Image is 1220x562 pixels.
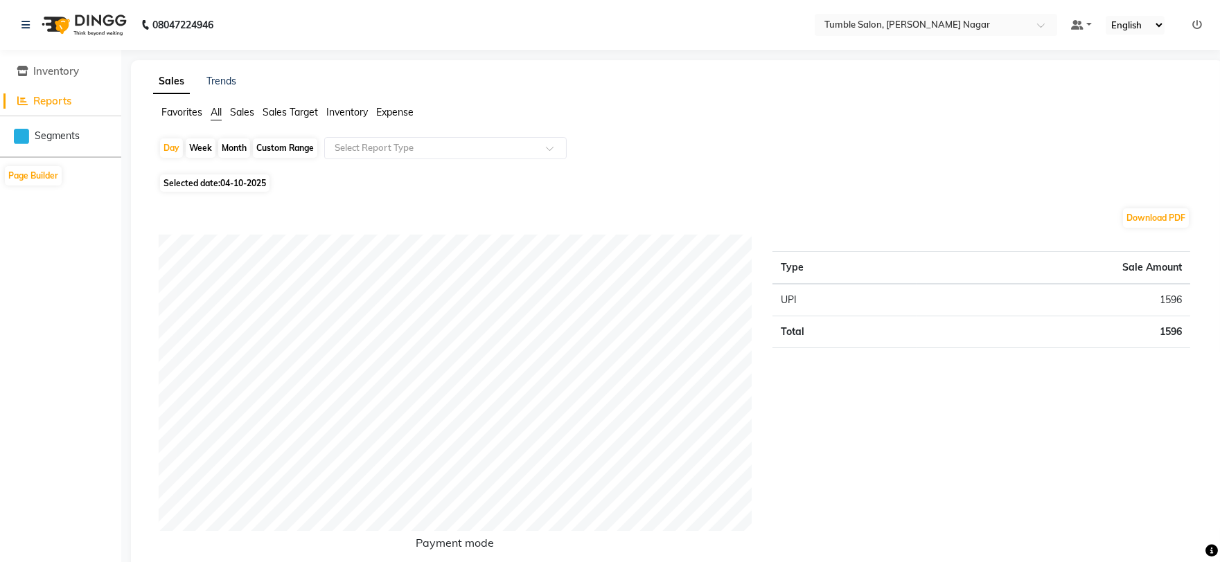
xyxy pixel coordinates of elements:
[917,316,1190,348] td: 1596
[33,94,71,107] span: Reports
[772,284,917,316] td: UPI
[153,69,190,94] a: Sales
[253,138,317,158] div: Custom Range
[159,536,752,555] h6: Payment mode
[218,138,250,158] div: Month
[376,106,414,118] span: Expense
[186,138,215,158] div: Week
[152,6,213,44] b: 08047224946
[35,6,130,44] img: logo
[161,106,202,118] span: Favorites
[33,64,79,78] span: Inventory
[160,138,183,158] div: Day
[5,166,62,185] button: Page Builder
[772,316,917,348] td: Total
[263,106,318,118] span: Sales Target
[220,178,266,188] span: 04-10-2025
[1123,208,1189,228] button: Download PDF
[3,64,118,80] a: Inventory
[35,129,80,143] span: Segments
[230,106,254,118] span: Sales
[206,75,236,87] a: Trends
[211,106,222,118] span: All
[3,93,118,109] a: Reports
[326,106,368,118] span: Inventory
[160,174,269,192] span: Selected date:
[917,252,1190,284] th: Sale Amount
[917,284,1190,316] td: 1596
[772,252,917,284] th: Type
